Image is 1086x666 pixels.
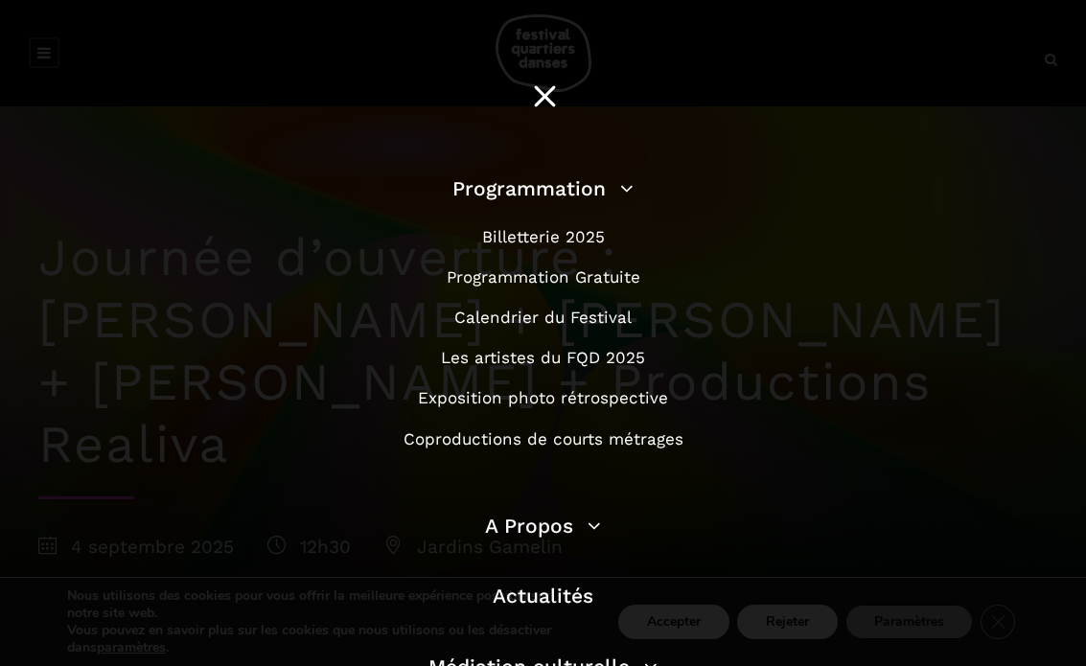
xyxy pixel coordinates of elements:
[485,514,601,538] a: A Propos
[452,176,634,200] a: Programmation
[404,429,683,448] a: Coproductions de courts métrages
[493,584,593,608] a: Actualités
[418,388,668,407] a: Exposition photo rétrospective
[454,308,632,327] a: Calendrier du Festival
[447,267,640,287] a: Programmation Gratuite
[441,348,645,367] a: Les artistes du FQD 2025
[482,227,605,246] a: Billetterie 2025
